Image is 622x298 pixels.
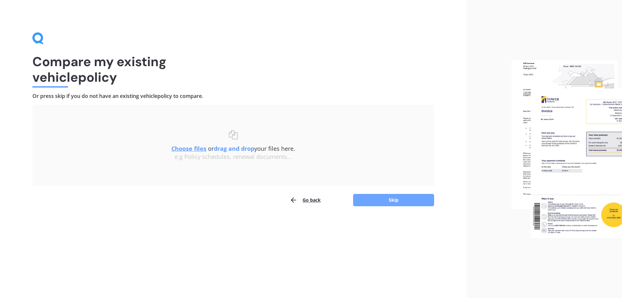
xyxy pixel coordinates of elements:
div: e.g Policy schedules, renewal documents... [45,153,421,161]
h4: Or press skip if you do not have an existing vehicle policy to compare. [32,93,434,100]
u: Choose files [171,145,206,152]
b: drag and drop [214,145,254,152]
button: Go back [290,194,321,207]
button: Skip [353,194,434,206]
h1: Compare my existing vehicle policy [32,54,434,85]
img: files.webp [512,60,622,238]
span: or your files here. [171,145,295,152]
